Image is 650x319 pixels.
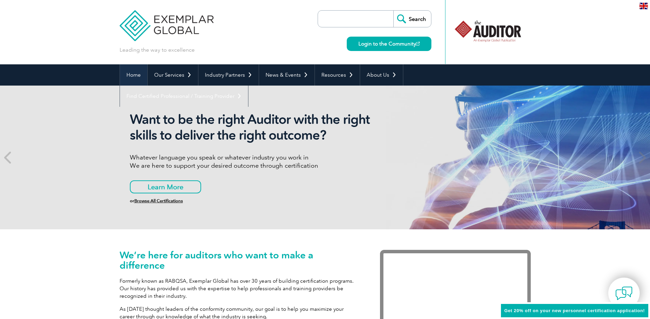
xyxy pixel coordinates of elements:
a: Browse All Certifications [134,198,183,203]
a: News & Events [259,64,315,86]
p: Whatever language you speak or whatever industry you work in We are here to support your desired ... [130,153,387,170]
img: contact-chat.png [615,285,633,302]
a: Our Services [148,64,198,86]
img: en [639,3,648,9]
a: Home [120,64,147,86]
a: Industry Partners [198,64,259,86]
h2: Want to be the right Auditor with the right skills to deliver the right outcome? [130,112,387,143]
h6: or [130,199,387,203]
img: open_square.png [416,42,420,46]
a: Resources [315,64,360,86]
a: Find Certified Professional / Training Provider [120,86,248,107]
p: Formerly known as RABQSA, Exemplar Global has over 30 years of building certification programs. O... [120,277,359,300]
h1: We’re here for auditors who want to make a difference [120,250,359,270]
p: Leading the way to excellence [120,46,195,54]
a: About Us [360,64,403,86]
span: Get 20% off on your new personnel certification application! [504,308,645,313]
a: Login to the Community [347,37,431,51]
input: Search [393,11,431,27]
a: Learn More [130,180,201,193]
